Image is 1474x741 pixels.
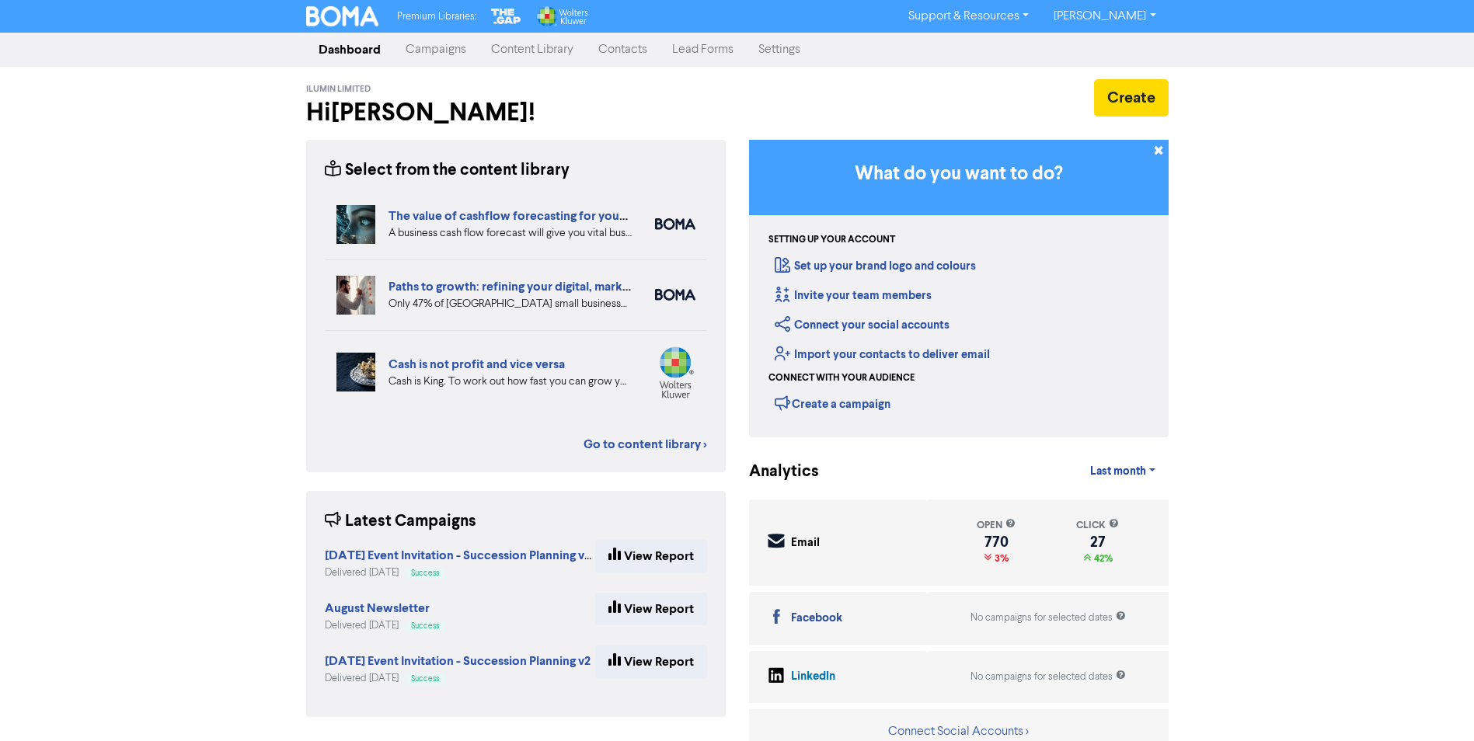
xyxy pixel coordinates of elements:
[977,518,1016,533] div: open
[791,610,842,628] div: Facebook
[389,357,565,372] a: Cash is not profit and vice versa
[535,6,588,26] img: Wolters Kluwer
[775,318,950,332] a: Connect your social accounts
[306,6,379,26] img: BOMA Logo
[1078,456,1168,487] a: Last month
[768,371,915,385] div: Connect with your audience
[655,346,695,398] img: wolterskluwer
[970,670,1126,684] div: No campaigns for selected dates
[325,671,591,686] div: Delivered [DATE]
[746,34,813,65] a: Settings
[393,34,479,65] a: Campaigns
[791,534,820,552] div: Email
[306,98,726,127] h2: Hi [PERSON_NAME] !
[325,653,591,669] strong: [DATE] Event Invitation - Succession Planning v2
[749,140,1169,437] div: Getting Started in BOMA
[584,435,707,454] a: Go to content library >
[970,611,1126,625] div: No campaigns for selected dates
[595,645,707,678] a: View Report
[325,548,664,563] strong: [DATE] Event Invitation - Succession Planning v2 (Duplicated)
[775,347,990,362] a: Import your contacts to deliver email
[775,288,932,303] a: Invite your team members
[775,259,976,273] a: Set up your brand logo and colours
[595,540,707,572] a: View Report
[397,12,476,22] span: Premium Libraries:
[1396,666,1474,741] iframe: Chat Widget
[489,6,523,26] img: The Gap
[411,675,439,683] span: Success
[325,158,570,183] div: Select from the content library
[1091,552,1113,565] span: 42%
[586,34,660,65] a: Contacts
[306,34,393,65] a: Dashboard
[768,233,895,247] div: Setting up your account
[1076,518,1119,533] div: click
[325,550,664,562] a: [DATE] Event Invitation - Succession Planning v2 (Duplicated)
[325,565,595,580] div: Delivered [DATE]
[411,622,439,630] span: Success
[389,296,632,312] div: Only 47% of New Zealand small businesses expect growth in 2025. We’ve highlighted four key ways y...
[896,4,1041,29] a: Support & Resources
[325,600,430,616] strong: August Newsletter
[660,34,746,65] a: Lead Forms
[1076,536,1119,548] div: 27
[791,668,835,686] div: LinkedIn
[1090,464,1146,478] span: Last month
[977,536,1016,548] div: 770
[325,603,430,615] a: August Newsletter
[325,656,591,668] a: [DATE] Event Invitation - Succession Planning v2
[1041,4,1168,29] a: [PERSON_NAME]
[655,218,695,230] img: boma_accounting
[389,279,755,294] a: Paths to growth: refining your digital, market and export strategies
[325,510,476,534] div: Latest Campaigns
[991,552,1009,565] span: 3%
[772,163,1145,186] h3: What do you want to do?
[389,208,674,224] a: The value of cashflow forecasting for your business
[389,374,632,390] div: Cash is King. To work out how fast you can grow your business, you need to look at your projected...
[411,569,439,577] span: Success
[595,593,707,625] a: View Report
[1094,79,1169,117] button: Create
[325,618,445,633] div: Delivered [DATE]
[749,460,800,484] div: Analytics
[306,84,371,95] span: ilumin Limited
[775,391,890,415] div: Create a campaign
[479,34,586,65] a: Content Library
[389,225,632,242] div: A business cash flow forecast will give you vital business intelligence to help you scenario-plan...
[655,289,695,301] img: boma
